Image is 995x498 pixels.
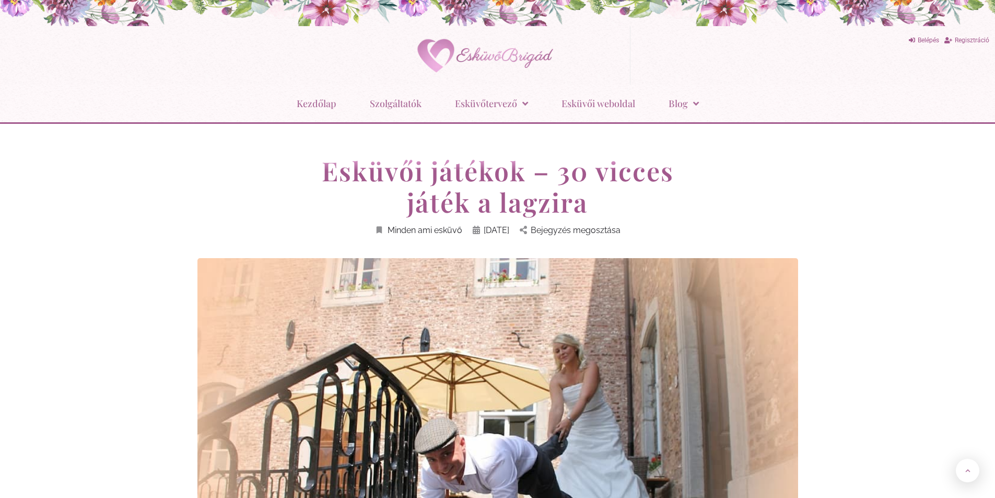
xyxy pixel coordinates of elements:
[944,33,989,48] a: Regisztráció
[374,223,462,237] a: Minden ami esküvő
[5,90,990,117] nav: Menu
[484,223,509,237] span: [DATE]
[909,33,939,48] a: Belépés
[370,90,422,117] a: Szolgáltatók
[520,223,621,237] a: Bejegyzés megosztása
[297,90,336,117] a: Kezdőlap
[561,90,635,117] a: Esküvői weboldal
[918,37,939,44] span: Belépés
[455,90,528,117] a: Esküvőtervező
[955,37,989,44] span: Regisztráció
[669,90,699,117] a: Blog
[299,155,696,218] h1: Esküvői játékok – 30 vicces játék a lagzira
